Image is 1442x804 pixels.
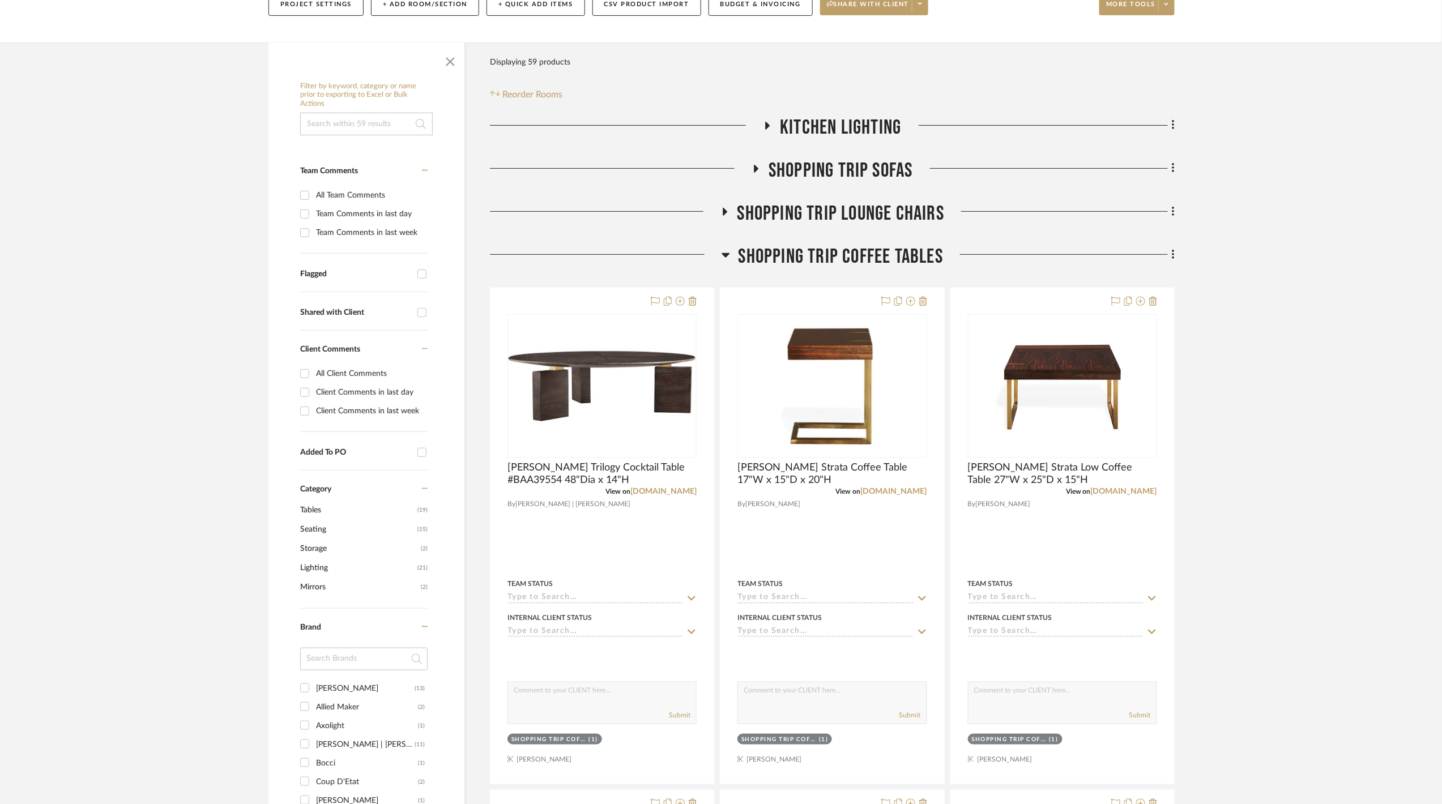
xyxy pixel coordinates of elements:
[738,315,926,457] div: 0
[316,383,425,401] div: Client Comments in last day
[490,51,570,74] div: Displaying 59 products
[490,88,563,101] button: Reorder Rooms
[439,48,462,71] button: Close
[745,499,800,510] span: [PERSON_NAME]
[300,345,360,353] span: Client Comments
[415,679,425,698] div: (13)
[1091,487,1157,495] a: [DOMAIN_NAME]
[300,520,415,539] span: Seating
[316,205,425,223] div: Team Comments in last day
[316,224,425,242] div: Team Comments in last week
[418,698,425,716] div: (2)
[316,402,425,420] div: Client Comments in last week
[968,627,1144,638] input: Type to Search…
[741,735,816,744] div: Shopping Trip Coffee Tables
[968,613,1052,623] div: Internal Client Status
[316,717,418,735] div: Axolight
[316,698,418,716] div: Allied Maker
[418,717,425,735] div: (1)
[300,578,418,597] span: Mirrors
[972,735,1047,744] div: Shopping Trip Coffee Tables
[316,679,415,698] div: [PERSON_NAME]
[316,365,425,383] div: All Client Comments
[509,331,696,442] img: Baker Trilogy Cocktail Table #BAA39554 48"Dia x 14"H
[415,735,425,754] div: (11)
[1049,735,1059,744] div: (1)
[507,593,683,604] input: Type to Search…
[737,202,944,226] span: Shopping Trip Lounge Chairs
[300,82,433,109] h6: Filter by keyword, category or name prior to exporting to Excel or Bulk Actions
[418,754,425,772] div: (1)
[300,448,412,457] div: Added To PO
[1129,710,1151,720] button: Submit
[300,485,331,494] span: Category
[300,539,418,558] span: Storage
[300,648,428,670] input: Search Brands
[507,627,683,638] input: Type to Search…
[316,735,415,754] div: [PERSON_NAME] | [PERSON_NAME]
[836,488,861,495] span: View on
[300,558,415,578] span: Lighting
[737,613,822,623] div: Internal Client Status
[503,88,563,101] span: Reorder Rooms
[737,627,913,638] input: Type to Search…
[300,623,321,631] span: Brand
[300,308,412,318] div: Shared with Client
[417,501,428,519] span: (19)
[976,499,1031,510] span: [PERSON_NAME]
[589,735,599,744] div: (1)
[507,499,515,510] span: By
[819,735,829,744] div: (1)
[968,461,1157,486] span: [PERSON_NAME] Strata Low Coffee Table 27"W x 25"D x 15"H
[316,186,425,204] div: All Team Comments
[630,487,697,495] a: [DOMAIN_NAME]
[992,315,1133,457] img: A.Rudin Strata Low Coffee Table 27"W x 25"D x 15"H
[737,499,745,510] span: By
[300,167,358,175] span: Team Comments
[968,499,976,510] span: By
[418,773,425,791] div: (2)
[1066,488,1091,495] span: View on
[300,501,415,520] span: Tables
[605,488,630,495] span: View on
[899,710,921,720] button: Submit
[300,270,412,279] div: Flagged
[669,710,690,720] button: Submit
[737,593,913,604] input: Type to Search…
[316,754,418,772] div: Bocci
[511,735,586,744] div: Shopping Trip Coffee Tables
[968,593,1144,604] input: Type to Search…
[507,613,592,623] div: Internal Client Status
[861,487,927,495] a: [DOMAIN_NAME]
[739,245,943,269] span: Shopping Trip Coffee Tables
[761,315,903,457] img: A.Rudin Strata Coffee Table 17"W x 15"D x 20"H
[507,579,553,589] div: Team Status
[737,461,927,486] span: [PERSON_NAME] Strata Coffee Table 17"W x 15"D x 20"H
[421,578,428,596] span: (2)
[507,461,697,486] span: [PERSON_NAME] Trilogy Cocktail Table #BAA39554 48"Dia x 14"H
[300,113,433,135] input: Search within 59 results
[780,116,901,140] span: Kitchen Lighting
[737,579,783,589] div: Team Status
[968,579,1013,589] div: Team Status
[417,559,428,577] span: (21)
[417,520,428,538] span: (15)
[421,540,428,558] span: (2)
[769,159,913,183] span: Shopping Trip Sofas
[316,773,418,791] div: Coup D'Etat
[515,499,630,510] span: [PERSON_NAME] | [PERSON_NAME]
